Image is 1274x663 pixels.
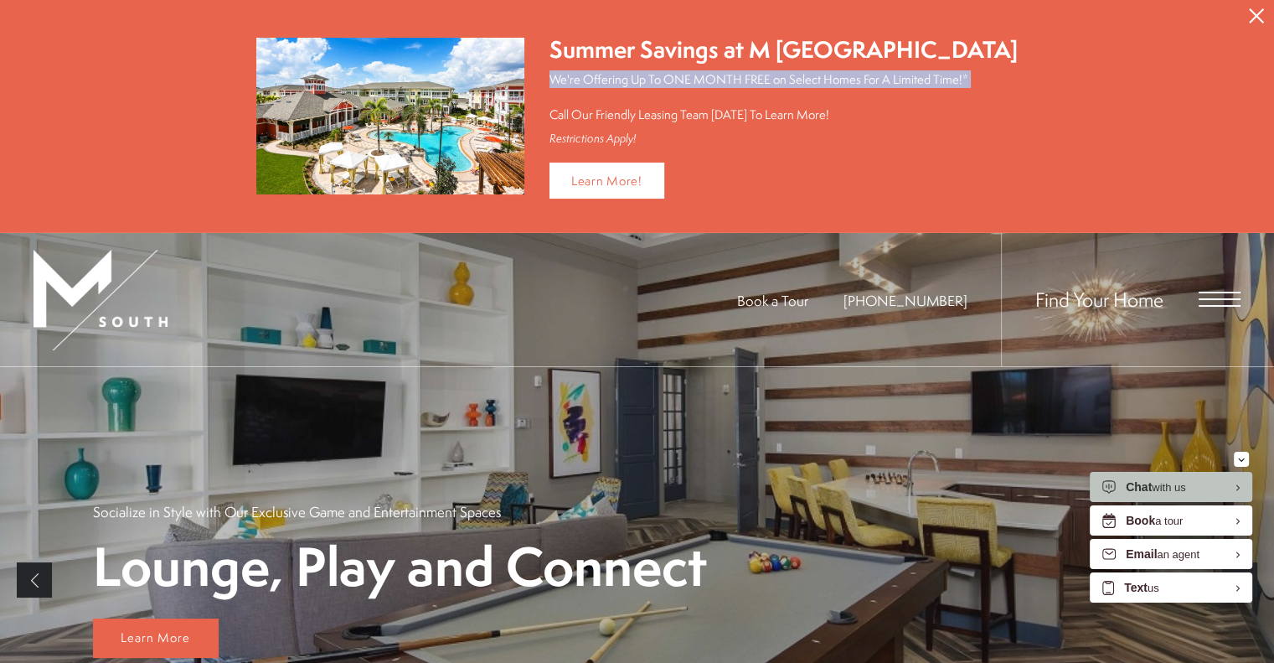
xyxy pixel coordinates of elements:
[549,70,1018,123] p: We're Offering Up To ONE MONTH FREE on Select Homes For A Limited Time!* Call Our Friendly Leasin...
[93,619,219,659] a: Learn More
[93,538,707,595] p: Lounge, Play and Connect
[843,291,967,310] a: Call Us at 813-570-8014
[549,34,1018,66] div: Summer Savings at M [GEOGRAPHIC_DATA]
[34,250,168,350] img: MSouth
[1199,292,1240,307] button: Open Menu
[17,562,52,598] a: Previous
[549,163,664,199] a: Learn More!
[93,502,501,521] p: Socialize in Style with Our Exclusive Game and Entertainment Spaces
[549,132,1018,146] div: Restrictions Apply!
[121,629,190,646] span: Learn More
[737,291,808,310] a: Book a Tour
[1035,286,1163,313] a: Find Your Home
[256,38,524,194] img: Summer Savings at M South Apartments
[843,291,967,310] span: [PHONE_NUMBER]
